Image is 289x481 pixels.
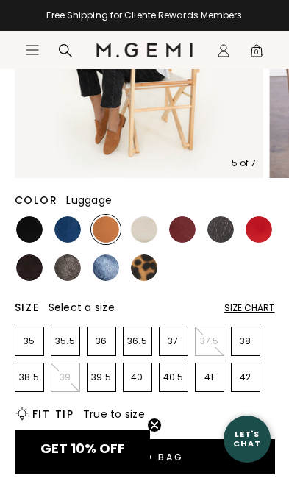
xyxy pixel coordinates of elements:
[49,300,115,315] span: Select a size
[15,194,58,206] h2: Color
[88,371,115,383] p: 39.5
[32,408,74,420] h2: Fit Tip
[196,335,224,347] p: 37.5
[124,335,151,347] p: 36.5
[96,43,193,57] img: M.Gemi
[15,335,43,347] p: 35
[54,216,81,243] img: Navy
[54,254,81,281] img: Cocoa
[224,302,275,314] div: Size Chart
[15,371,43,383] p: 38.5
[232,371,260,383] p: 42
[224,430,271,448] div: Let's Chat
[246,216,272,243] img: Sunset Red
[25,43,40,57] button: Open site menu
[15,430,150,466] div: GET 10% OFFClose teaser
[15,302,40,313] h2: Size
[147,418,162,432] button: Close teaser
[249,46,264,61] span: 0
[93,216,119,243] img: Luggage
[160,371,188,383] p: 40.5
[66,193,112,207] span: Luggage
[88,335,115,347] p: 36
[232,157,257,169] div: 5 of 7
[169,216,196,243] img: Burgundy
[16,254,43,281] img: Dark Chocolate
[93,254,119,281] img: Sapphire
[131,216,157,243] img: Light Oatmeal
[207,216,234,243] img: Dark Gunmetal
[51,371,79,383] p: 39
[124,371,151,383] p: 40
[83,407,145,421] span: True to size
[51,335,79,347] p: 35.5
[131,254,157,281] img: Leopard
[160,335,188,347] p: 37
[232,335,260,347] p: 38
[16,216,43,243] img: Black
[196,371,224,383] p: 41
[40,439,125,457] span: GET 10% OFF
